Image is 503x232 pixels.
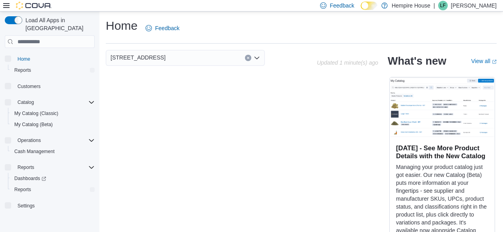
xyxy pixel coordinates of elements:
[17,203,35,209] span: Settings
[8,108,98,119] button: My Catalog (Classic)
[396,144,488,160] h3: [DATE] - See More Product Details with the New Catalog
[17,137,41,144] span: Operations
[2,97,98,108] button: Catalog
[8,65,98,76] button: Reports
[14,163,95,172] span: Reports
[14,67,31,73] span: Reports
[438,1,448,10] div: Liam Fagan
[5,50,95,232] nav: Complex example
[8,173,98,184] a: Dashboards
[11,120,95,129] span: My Catalog (Beta)
[14,136,95,145] span: Operations
[2,200,98,211] button: Settings
[14,121,53,128] span: My Catalog (Beta)
[254,55,260,61] button: Open list of options
[317,59,378,66] p: Updated 1 minute(s) ago
[2,162,98,173] button: Reports
[388,55,446,67] h2: What's new
[17,56,30,62] span: Home
[11,147,95,156] span: Cash Management
[2,81,98,92] button: Customers
[2,135,98,146] button: Operations
[8,119,98,130] button: My Catalog (Beta)
[111,53,165,62] span: [STREET_ADDRESS]
[330,2,354,10] span: Feedback
[106,18,138,34] h1: Home
[8,146,98,157] button: Cash Management
[11,185,34,194] a: Reports
[245,55,251,61] button: Clear input
[155,24,179,32] span: Feedback
[11,185,95,194] span: Reports
[361,2,377,10] input: Dark Mode
[392,1,430,10] p: Hempire House
[11,174,49,183] a: Dashboards
[14,81,95,91] span: Customers
[14,163,37,172] button: Reports
[14,136,44,145] button: Operations
[17,164,34,171] span: Reports
[14,186,31,193] span: Reports
[14,54,95,63] span: Home
[11,147,58,156] a: Cash Management
[22,16,95,32] span: Load All Apps in [GEOGRAPHIC_DATA]
[14,148,54,155] span: Cash Management
[14,175,46,182] span: Dashboards
[11,120,56,129] a: My Catalog (Beta)
[14,54,33,64] a: Home
[16,2,52,10] img: Cova
[14,82,44,91] a: Customers
[11,109,62,118] a: My Catalog (Classic)
[14,98,37,107] button: Catalog
[433,1,435,10] p: |
[17,99,34,105] span: Catalog
[8,184,98,195] button: Reports
[14,98,95,107] span: Catalog
[17,83,41,90] span: Customers
[14,110,58,117] span: My Catalog (Classic)
[11,109,95,118] span: My Catalog (Classic)
[11,65,34,75] a: Reports
[14,201,95,211] span: Settings
[492,59,497,64] svg: External link
[2,53,98,64] button: Home
[11,174,95,183] span: Dashboards
[451,1,497,10] p: [PERSON_NAME]
[14,201,38,211] a: Settings
[142,20,183,36] a: Feedback
[11,65,95,75] span: Reports
[440,1,446,10] span: LF
[471,58,497,64] a: View allExternal link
